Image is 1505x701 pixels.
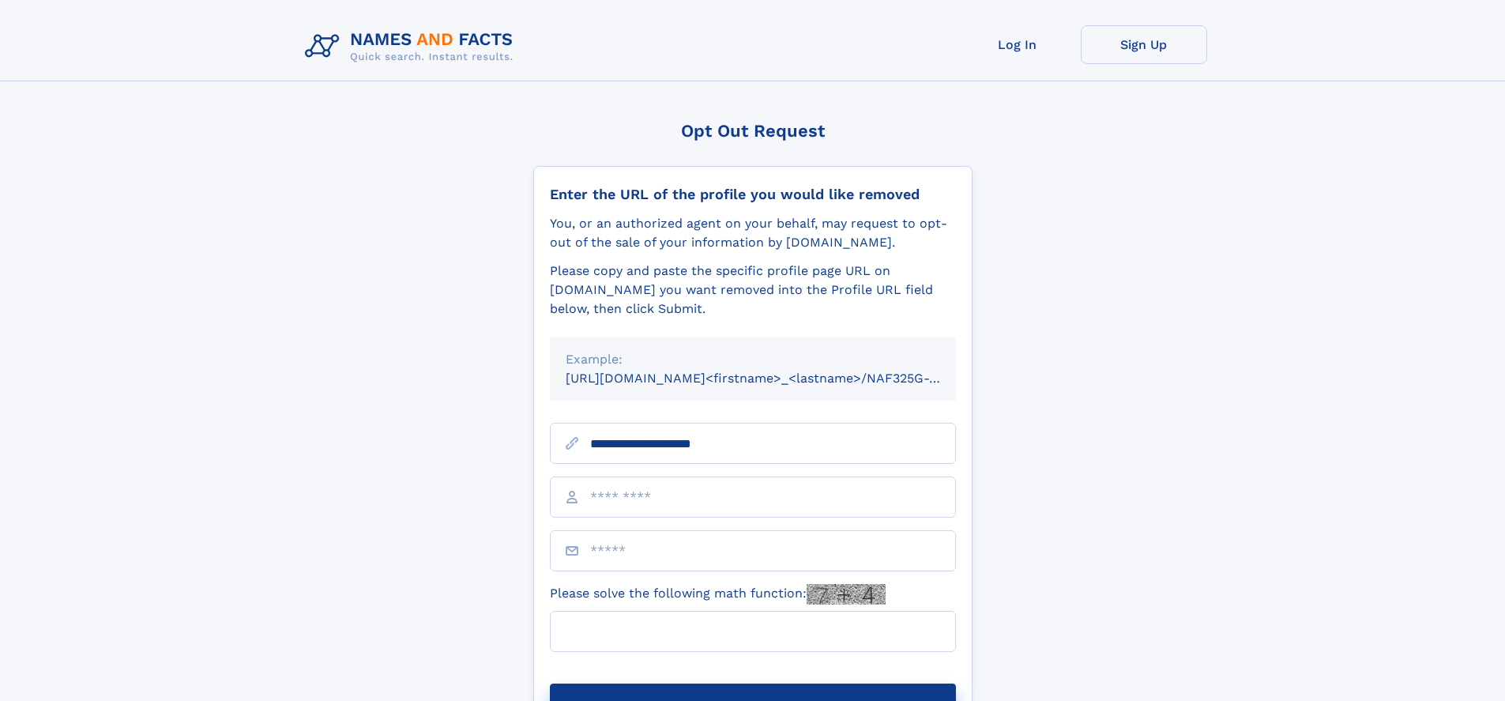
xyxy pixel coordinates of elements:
a: Log In [954,25,1081,64]
img: Logo Names and Facts [299,25,526,68]
div: Enter the URL of the profile you would like removed [550,186,956,203]
div: Example: [566,350,940,369]
div: Opt Out Request [533,121,973,141]
label: Please solve the following math function: [550,584,886,605]
div: You, or an authorized agent on your behalf, may request to opt-out of the sale of your informatio... [550,214,956,252]
small: [URL][DOMAIN_NAME]<firstname>_<lastname>/NAF325G-xxxxxxxx [566,371,986,386]
a: Sign Up [1081,25,1207,64]
div: Please copy and paste the specific profile page URL on [DOMAIN_NAME] you want removed into the Pr... [550,262,956,318]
